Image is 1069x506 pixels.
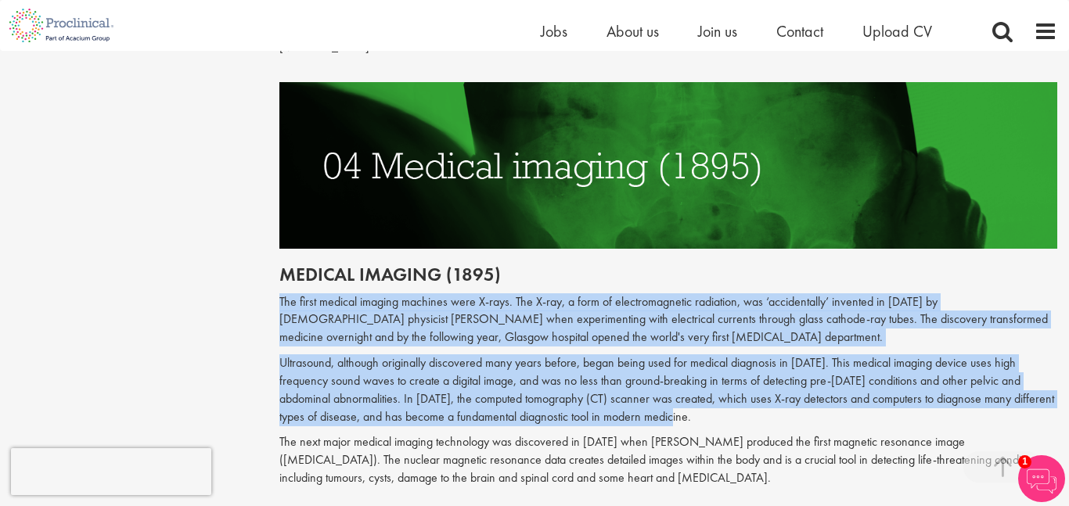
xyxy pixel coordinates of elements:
[11,448,211,495] iframe: reCAPTCHA
[698,21,737,41] a: Join us
[776,21,823,41] a: Contact
[541,21,567,41] a: Jobs
[606,21,659,41] a: About us
[279,433,1058,487] p: The next major medical imaging technology was discovered in [DATE] when [PERSON_NAME] produced th...
[279,293,1058,347] p: The first medical imaging machines were X-rays. The X-ray, a form of electromagnetic radiation, w...
[279,354,1058,425] p: Ultrasound, although originally discovered many years before, began being used for medical diagno...
[1018,455,1065,502] img: Chatbot
[862,21,932,41] a: Upload CV
[279,264,1058,285] h2: Medical imaging (1895)
[1018,455,1031,468] span: 1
